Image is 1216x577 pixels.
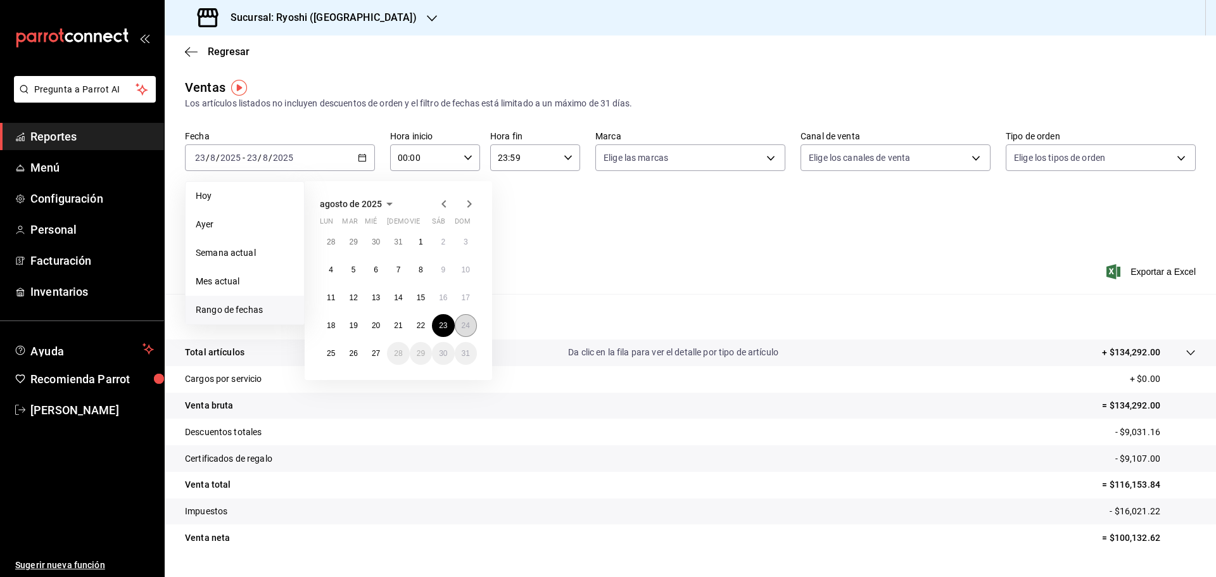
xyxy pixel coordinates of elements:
button: 9 de agosto de 2025 [432,258,454,281]
label: Canal de venta [801,132,991,141]
img: Tooltip marker [231,80,247,96]
abbr: 2 de agosto de 2025 [441,238,445,246]
input: -- [246,153,258,163]
span: Regresar [208,46,250,58]
button: 29 de julio de 2025 [342,231,364,253]
abbr: 28 de agosto de 2025 [394,349,402,358]
button: 31 de agosto de 2025 [455,342,477,365]
abbr: 13 de agosto de 2025 [372,293,380,302]
span: Elige los tipos de orden [1014,151,1105,164]
button: 15 de agosto de 2025 [410,286,432,309]
button: open_drawer_menu [139,33,149,43]
abbr: 10 de agosto de 2025 [462,265,470,274]
button: Exportar a Excel [1109,264,1196,279]
abbr: 6 de agosto de 2025 [374,265,378,274]
div: Los artículos listados no incluyen descuentos de orden y el filtro de fechas está limitado a un m... [185,97,1196,110]
span: Semana actual [196,246,294,260]
button: 20 de agosto de 2025 [365,314,387,337]
button: Regresar [185,46,250,58]
input: -- [194,153,206,163]
button: 11 de agosto de 2025 [320,286,342,309]
button: 12 de agosto de 2025 [342,286,364,309]
button: 27 de agosto de 2025 [365,342,387,365]
abbr: jueves [387,217,462,231]
button: 28 de julio de 2025 [320,231,342,253]
button: 22 de agosto de 2025 [410,314,432,337]
abbr: domingo [455,217,471,231]
span: Ayer [196,218,294,231]
abbr: 18 de agosto de 2025 [327,321,335,330]
abbr: 23 de agosto de 2025 [439,321,447,330]
button: 30 de julio de 2025 [365,231,387,253]
button: 4 de agosto de 2025 [320,258,342,281]
p: + $134,292.00 [1102,346,1160,359]
button: 2 de agosto de 2025 [432,231,454,253]
span: Pregunta a Parrot AI [34,83,136,96]
abbr: 16 de agosto de 2025 [439,293,447,302]
abbr: sábado [432,217,445,231]
a: Pregunta a Parrot AI [9,92,156,105]
abbr: 29 de julio de 2025 [349,238,357,246]
p: Venta neta [185,531,230,545]
p: = $134,292.00 [1102,399,1196,412]
span: Elige los canales de venta [809,151,910,164]
button: 17 de agosto de 2025 [455,286,477,309]
abbr: 3 de agosto de 2025 [464,238,468,246]
abbr: 21 de agosto de 2025 [394,321,402,330]
abbr: 17 de agosto de 2025 [462,293,470,302]
span: / [269,153,272,163]
span: Elige las marcas [604,151,668,164]
button: 14 de agosto de 2025 [387,286,409,309]
p: = $100,132.62 [1102,531,1196,545]
button: 6 de agosto de 2025 [365,258,387,281]
label: Tipo de orden [1006,132,1196,141]
p: + $0.00 [1130,372,1196,386]
span: Rango de fechas [196,303,294,317]
abbr: 24 de agosto de 2025 [462,321,470,330]
abbr: 20 de agosto de 2025 [372,321,380,330]
abbr: 22 de agosto de 2025 [417,321,425,330]
abbr: viernes [410,217,420,231]
abbr: 5 de agosto de 2025 [351,265,356,274]
span: Facturación [30,252,154,269]
button: 5 de agosto de 2025 [342,258,364,281]
abbr: 19 de agosto de 2025 [349,321,357,330]
button: Pregunta a Parrot AI [14,76,156,103]
span: agosto de 2025 [320,199,382,209]
div: Ventas [185,78,225,97]
abbr: 4 de agosto de 2025 [329,265,333,274]
span: Configuración [30,190,154,207]
span: / [216,153,220,163]
abbr: 25 de agosto de 2025 [327,349,335,358]
button: 26 de agosto de 2025 [342,342,364,365]
abbr: 28 de julio de 2025 [327,238,335,246]
abbr: 7 de agosto de 2025 [396,265,401,274]
button: 1 de agosto de 2025 [410,231,432,253]
abbr: 1 de agosto de 2025 [419,238,423,246]
p: Total artículos [185,346,244,359]
span: - [243,153,245,163]
button: 3 de agosto de 2025 [455,231,477,253]
button: 23 de agosto de 2025 [432,314,454,337]
abbr: 15 de agosto de 2025 [417,293,425,302]
abbr: 8 de agosto de 2025 [419,265,423,274]
span: / [258,153,262,163]
label: Hora inicio [390,132,480,141]
p: - $9,107.00 [1115,452,1196,466]
abbr: 27 de agosto de 2025 [372,349,380,358]
abbr: 9 de agosto de 2025 [441,265,445,274]
span: / [206,153,210,163]
button: 28 de agosto de 2025 [387,342,409,365]
p: Venta bruta [185,399,233,412]
span: Inventarios [30,283,154,300]
abbr: 26 de agosto de 2025 [349,349,357,358]
button: 18 de agosto de 2025 [320,314,342,337]
label: Hora fin [490,132,580,141]
span: Sugerir nueva función [15,559,154,572]
button: 13 de agosto de 2025 [365,286,387,309]
span: [PERSON_NAME] [30,402,154,419]
span: Menú [30,159,154,176]
abbr: 12 de agosto de 2025 [349,293,357,302]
